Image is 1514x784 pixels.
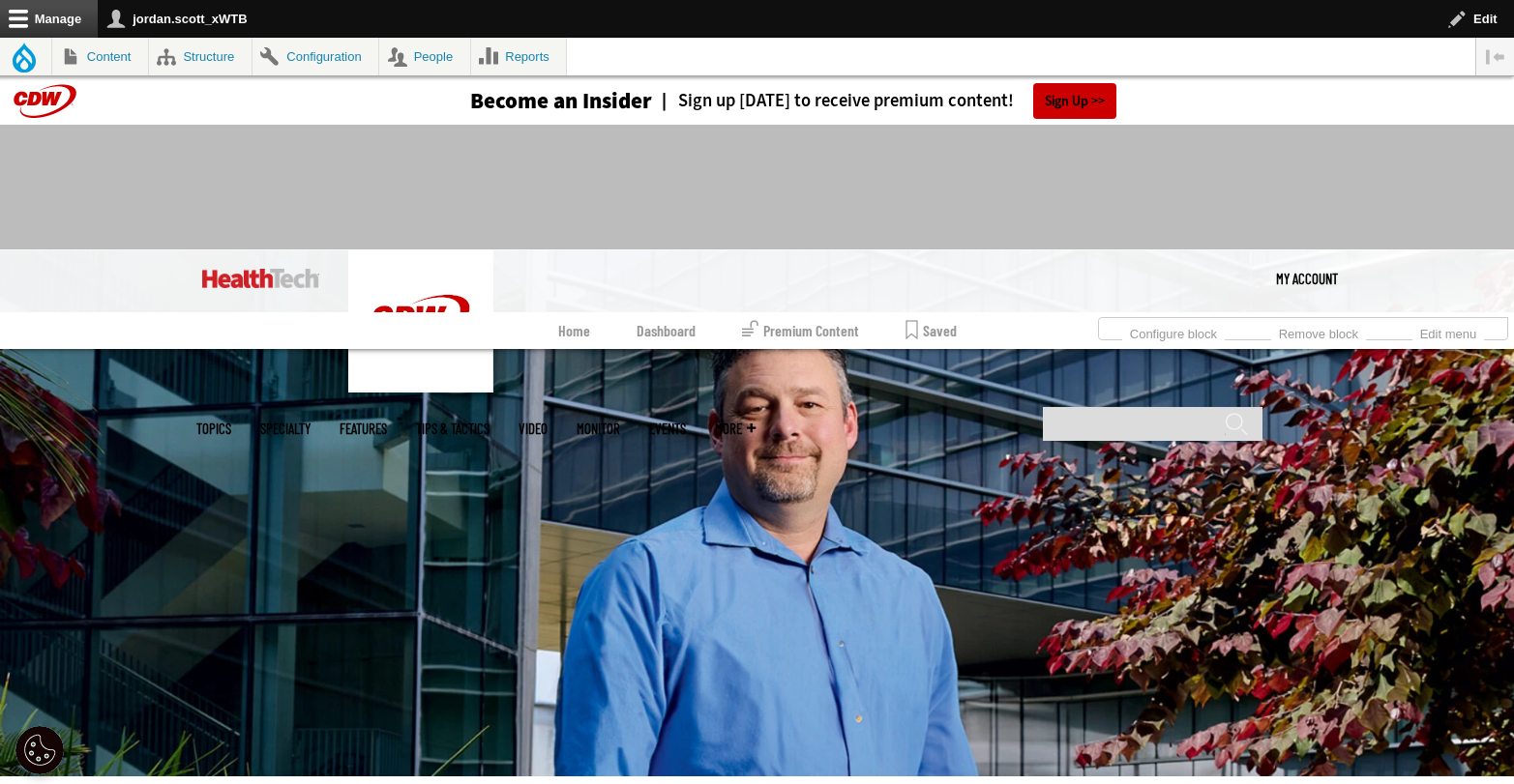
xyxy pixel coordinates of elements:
button: Vertical orientation [1476,38,1514,75]
a: Sign Up [1033,83,1116,119]
a: Home [558,312,590,349]
a: Edit menu [1412,321,1484,342]
a: Content [52,38,148,75]
a: Sign up [DATE] to receive premium content! [652,92,1014,110]
h3: Become an Insider [470,90,652,112]
a: MonITor [577,421,620,436]
a: Features [340,421,387,436]
a: Configuration [252,38,378,75]
button: Open Preferences [15,726,64,774]
a: Dashboard [637,312,696,349]
a: CDW [348,377,493,397]
a: Configure block [1122,321,1225,342]
div: User menu [1276,249,1338,307]
img: Home [348,249,493,392]
a: Tips & Tactics [416,421,490,436]
a: Events [649,421,686,436]
span: Specialty [260,421,311,436]
iframe: advertisement [405,144,1110,231]
a: Become an Insider [398,90,652,112]
a: My Account [1276,249,1338,307]
a: Reports [471,38,567,75]
img: Home [202,269,319,288]
a: People [379,38,470,75]
a: Remove block [1271,321,1366,342]
a: Video [519,421,548,436]
div: Cookie Settings [15,726,64,774]
a: Saved [905,312,957,349]
a: Premium Content [742,312,859,349]
a: Structure [149,38,252,75]
span: More [715,421,756,436]
span: Topics [196,421,231,436]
